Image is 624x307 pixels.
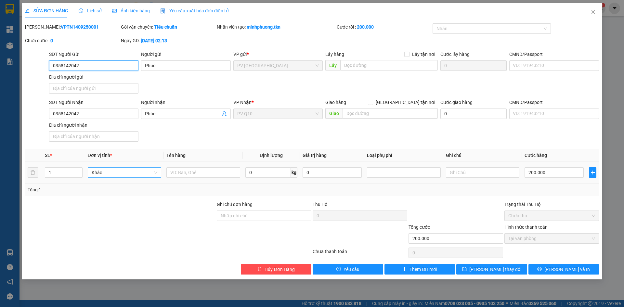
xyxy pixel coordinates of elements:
span: Thêm ĐH mới [409,266,437,273]
span: VP Nhận [233,100,252,105]
input: Địa chỉ của người gửi [49,83,138,94]
label: Cước lấy hàng [440,52,470,57]
li: Hotline: 1900 8153 [61,24,272,32]
span: Khác [92,168,157,177]
div: Chưa thanh toán [312,248,408,259]
b: VPTN1409250001 [61,24,99,30]
span: Giao [325,108,343,119]
div: Chưa cước : [25,37,120,44]
input: Dọc đường [340,60,438,70]
span: Lấy [325,60,340,70]
span: Ảnh kiện hàng [112,8,150,13]
span: Yêu cầu [344,266,359,273]
input: Cước giao hàng [440,109,507,119]
button: delete [28,167,38,178]
div: Gói vận chuyển: [121,23,215,31]
b: [DATE] 02:13 [141,38,167,43]
span: SL [45,153,50,158]
span: Chưa thu [508,211,595,221]
input: Dọc đường [343,108,438,119]
b: 200.000 [357,24,374,30]
span: Giá trị hàng [303,153,327,158]
div: Địa chỉ người nhận [49,122,138,129]
span: Đơn vị tính [88,153,112,158]
span: Cước hàng [525,153,547,158]
img: icon [160,8,165,14]
span: Tại văn phòng [508,234,595,243]
b: Tiêu chuẩn [154,24,177,30]
input: Ghi chú đơn hàng [217,211,311,221]
div: CMND/Passport [509,51,599,58]
input: Địa chỉ của người nhận [49,131,138,142]
div: SĐT Người Gửi [49,51,138,58]
button: exclamation-circleYêu cầu [313,264,383,275]
div: Ngày GD: [121,37,215,44]
span: close [591,9,596,15]
span: plus [589,170,596,175]
span: Hủy Đơn Hàng [265,266,294,273]
span: [GEOGRAPHIC_DATA] tận nơi [373,99,438,106]
span: kg [291,167,297,178]
div: [PERSON_NAME]: [25,23,120,31]
span: clock-circle [79,8,83,13]
span: SỬA ĐƠN HÀNG [25,8,68,13]
b: GỬI : PV [GEOGRAPHIC_DATA] [8,47,97,69]
button: plus [589,167,596,178]
div: CMND/Passport [509,99,599,106]
span: delete [257,267,262,272]
span: save [462,267,467,272]
span: Tên hàng [166,153,186,158]
span: printer [537,267,542,272]
div: Cước rồi : [337,23,431,31]
span: edit [25,8,30,13]
b: minhphuong.tkn [247,24,280,30]
span: Thu Hộ [313,202,328,207]
th: Loại phụ phí [364,149,443,162]
button: deleteHủy Đơn Hàng [241,264,311,275]
span: Yêu cầu xuất hóa đơn điện tử [160,8,229,13]
button: plusThêm ĐH mới [384,264,455,275]
b: 0 [50,38,53,43]
span: plus [402,267,407,272]
input: VD: Bàn, Ghế [166,167,240,178]
span: Giao hàng [325,100,346,105]
div: Người nhận [141,99,230,106]
div: Nhân viên tạo: [217,23,335,31]
div: Người gửi [141,51,230,58]
button: printer[PERSON_NAME] và In [528,264,599,275]
span: [PERSON_NAME] và In [544,266,590,273]
div: Địa chỉ người gửi [49,73,138,81]
input: Cước lấy hàng [440,60,507,71]
span: Lịch sử [79,8,102,13]
span: Định lượng [260,153,283,158]
span: user-add [222,111,227,116]
div: VP gửi [233,51,323,58]
span: PV Tây Ninh [237,61,319,70]
div: Tổng: 1 [28,186,241,193]
span: picture [112,8,117,13]
span: [PERSON_NAME] thay đổi [469,266,521,273]
label: Ghi chú đơn hàng [217,202,253,207]
div: Trạng thái Thu Hộ [504,201,599,208]
button: Close [584,3,602,21]
label: Hình thức thanh toán [504,224,548,230]
span: Lấy tận nơi [409,51,438,58]
span: Lấy hàng [325,52,344,57]
img: logo.jpg [8,8,41,41]
th: Ghi chú [443,149,522,162]
button: save[PERSON_NAME] thay đổi [456,264,527,275]
span: PV Q10 [237,109,319,119]
div: SĐT Người Nhận [49,99,138,106]
label: Cước giao hàng [440,100,473,105]
span: Tổng cước [409,224,430,230]
li: [STREET_ADDRESS][PERSON_NAME]. [GEOGRAPHIC_DATA], Tỉnh [GEOGRAPHIC_DATA] [61,16,272,24]
span: exclamation-circle [336,267,341,272]
input: Ghi Chú [446,167,519,178]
